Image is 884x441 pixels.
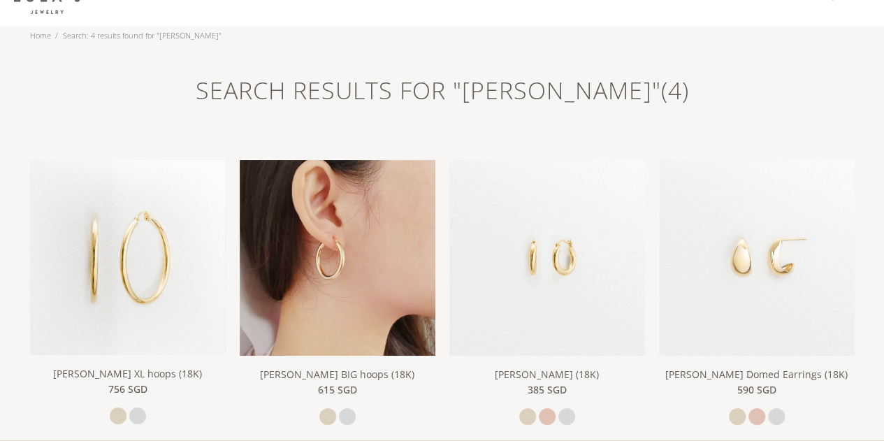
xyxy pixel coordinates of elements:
a: Cleo BIG hoops (18K) Cleo BIG hoops (18K) [240,250,435,263]
a: Cleo XL hoops (18K) [30,250,226,263]
a: [PERSON_NAME] BIG hoops (18K) [260,368,414,381]
span: 615 SGD [318,382,357,398]
a: Home [30,30,51,41]
span: 590 SGD [737,382,776,398]
a: [PERSON_NAME] (18K) [495,368,599,381]
a: [PERSON_NAME] XL hoops (18K) [53,367,202,380]
li: Search: 4 results found for "[PERSON_NAME]" [55,26,226,45]
span: (4) [660,74,688,106]
img: Cleo BIG hoops (18K) [240,160,435,356]
h1: SEARCH RESULTS FOR "[PERSON_NAME]" [30,75,855,140]
span: 385 SGD [528,382,567,398]
a: Lula Domed Earrings (18K) [659,250,855,263]
a: Cleo hoops (18K) [449,250,645,263]
span: 756 SGD [108,382,147,397]
a: [PERSON_NAME] Domed Earrings (18K) [665,368,848,381]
